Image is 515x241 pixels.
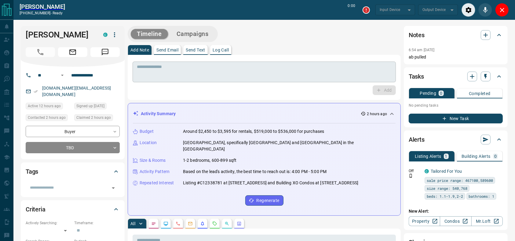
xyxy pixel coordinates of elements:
[409,114,503,123] button: New Task
[140,128,154,135] p: Budget
[59,72,66,79] button: Open
[183,168,327,175] p: Based on the lead's activity, the best time to reach out is: 4:00 PM - 5:00 PM
[163,221,168,226] svg: Lead Browsing Activity
[20,10,65,16] p: [PHONE_NUMBER] -
[237,221,242,226] svg: Agent Actions
[427,177,493,183] span: sale price range: 467100,589600
[34,89,38,94] svg: Email Verified
[28,115,66,121] span: Contacted 2 hours ago
[469,193,494,199] span: bathrooms: 1
[427,185,467,191] span: size range: 540,768
[26,220,71,226] p: Actively Searching:
[53,11,63,15] span: ready
[140,140,157,146] p: Location
[225,221,229,226] svg: Opportunities
[409,132,503,147] div: Alerts
[26,30,94,40] h1: [PERSON_NAME]
[140,180,174,186] p: Repeated Interest
[415,154,441,158] p: Listing Alerts
[409,208,503,214] p: New Alert:
[26,126,120,137] div: Buyer
[409,30,425,40] h2: Notes
[26,164,120,179] div: Tags
[76,115,111,121] span: Claimed 2 hours ago
[26,167,38,176] h2: Tags
[20,3,65,10] a: [PERSON_NAME]
[200,221,205,226] svg: Listing Alerts
[367,111,387,117] p: 2 hours ago
[469,91,491,96] p: Completed
[183,140,396,152] p: [GEOGRAPHIC_DATA], specifically [GEOGRAPHIC_DATA] and [GEOGRAPHIC_DATA] in the [GEOGRAPHIC_DATA]
[409,168,421,174] p: Off
[26,103,71,111] div: Tue Aug 12 2025
[409,135,425,144] h2: Alerts
[26,202,120,217] div: Criteria
[440,91,442,95] p: 0
[183,128,324,135] p: Around $2,450 to $3,595 for rentals, $519,000 to $536,000 for purchases
[26,47,55,57] span: Call
[76,103,104,109] span: Signed up [DATE]
[42,86,111,97] a: [DOMAIN_NAME][EMAIL_ADDRESS][DOMAIN_NAME]
[133,108,396,119] div: Activity Summary2 hours ago
[156,48,178,52] p: Send Email
[409,48,435,52] p: 6:54 am [DATE]
[130,48,149,52] p: Add Note
[495,3,509,17] div: Close
[462,154,491,158] p: Building Alerts
[170,29,215,39] button: Campaigns
[26,204,46,214] h2: Criteria
[427,193,463,199] span: beds: 1.1-1.9,2-2
[409,54,503,60] p: ab pulled
[131,29,168,39] button: Timeline
[183,180,359,186] p: Listing #C12338781 at [STREET_ADDRESS] and Building XO Condos at [STREET_ADDRESS]
[245,195,283,206] button: Regenerate
[74,220,120,226] p: Timeframe:
[103,33,108,37] div: condos.ca
[409,216,440,226] a: Property
[140,157,166,164] p: Size & Rooms
[140,168,170,175] p: Activity Pattern
[176,221,181,226] svg: Calls
[494,154,497,158] p: 0
[28,103,61,109] span: Active 12 hours ago
[471,216,503,226] a: Mr.Loft
[348,3,355,17] p: 0:00
[431,169,462,174] a: Tailored For You
[74,114,120,123] div: Wed Aug 13 2025
[212,221,217,226] svg: Requests
[462,3,475,17] div: Audio Settings
[425,169,429,173] div: condos.ca
[151,221,156,226] svg: Notes
[90,47,120,57] span: Message
[183,157,236,164] p: 1-2 bedrooms, 600-899 sqft
[213,48,229,52] p: Log Call
[26,114,71,123] div: Wed Aug 13 2025
[445,154,447,158] p: 1
[420,91,436,95] p: Pending
[26,142,120,153] div: TBD
[188,221,193,226] svg: Emails
[478,3,492,17] div: Mute
[409,72,424,81] h2: Tasks
[130,222,135,226] p: All
[74,103,120,111] div: Fri Dec 17 2021
[409,101,503,110] p: No pending tasks
[440,216,471,226] a: Condos
[186,48,205,52] p: Send Text
[409,28,503,42] div: Notes
[141,111,176,117] p: Activity Summary
[109,184,118,192] button: Open
[409,69,503,84] div: Tasks
[409,174,413,178] svg: Push Notification Only
[58,47,87,57] span: Email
